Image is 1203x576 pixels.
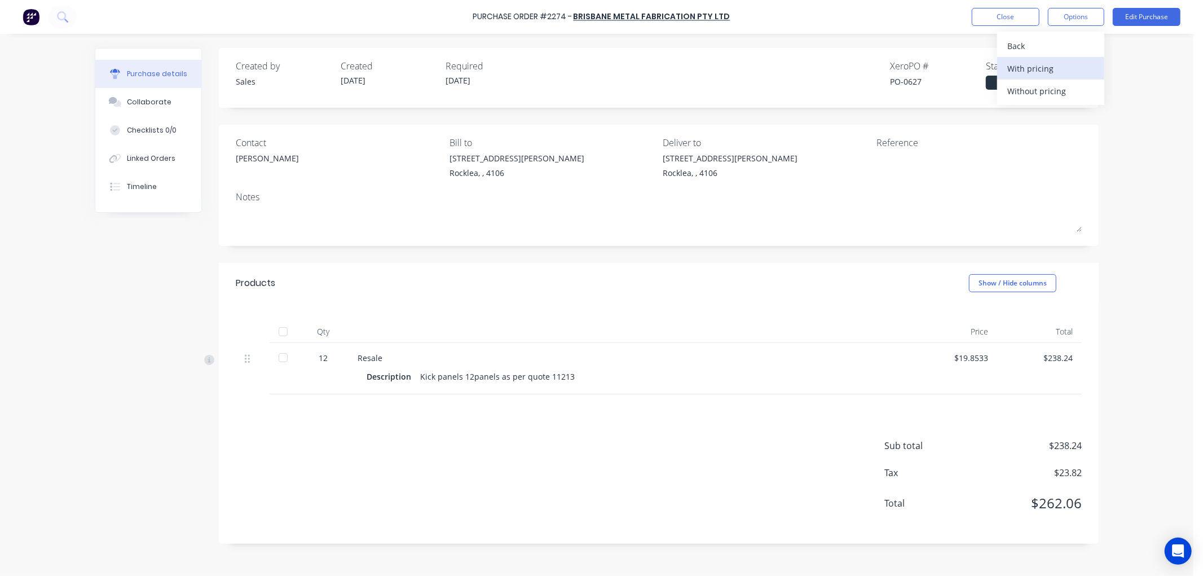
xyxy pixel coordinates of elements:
[986,76,1054,90] div: Submitted
[913,320,997,343] div: Price
[876,136,1082,150] div: Reference
[298,320,349,343] div: Qty
[663,152,798,164] div: [STREET_ADDRESS][PERSON_NAME]
[663,136,869,150] div: Deliver to
[236,59,332,73] div: Created by
[574,11,730,23] a: Brisbane Metal Fabrication Pty Ltd
[95,60,201,88] button: Purchase details
[1007,83,1094,99] div: Without pricing
[969,274,1056,292] button: Show / Hide columns
[95,144,201,173] button: Linked Orders
[969,439,1082,452] span: $238.24
[972,8,1039,26] button: Close
[1007,60,1094,77] div: With pricing
[358,352,904,364] div: Resale
[884,466,969,480] span: Tax
[127,97,171,107] div: Collaborate
[890,59,986,73] div: Xero PO #
[236,136,441,150] div: Contact
[450,152,584,164] div: [STREET_ADDRESS][PERSON_NAME]
[95,173,201,201] button: Timeline
[127,125,177,135] div: Checklists 0/0
[420,368,575,385] div: Kick panels 12panels as per quote 11213
[884,496,969,510] span: Total
[341,59,437,73] div: Created
[969,493,1082,513] span: $262.06
[922,352,988,364] div: $19.8533
[367,368,420,385] div: Description
[1113,8,1180,26] button: Edit Purchase
[127,153,175,164] div: Linked Orders
[236,152,299,164] div: [PERSON_NAME]
[473,11,572,23] div: Purchase Order #2274 -
[1007,38,1094,54] div: Back
[450,167,584,179] div: Rocklea, , 4106
[127,69,187,79] div: Purchase details
[997,320,1082,343] div: Total
[997,57,1104,80] button: With pricing
[236,190,1082,204] div: Notes
[997,80,1104,102] button: Without pricing
[986,59,1082,73] div: Status
[969,466,1082,480] span: $23.82
[23,8,39,25] img: Factory
[446,59,541,73] div: Required
[236,276,275,290] div: Products
[236,76,332,87] div: Sales
[450,136,655,150] div: Bill to
[95,116,201,144] button: Checklists 0/0
[1006,352,1073,364] div: $238.24
[307,352,340,364] div: 12
[1048,8,1104,26] button: Options
[127,182,157,192] div: Timeline
[95,88,201,116] button: Collaborate
[997,34,1104,57] button: Back
[884,439,969,452] span: Sub total
[1165,538,1192,565] div: Open Intercom Messenger
[890,76,986,87] div: PO-0627
[663,167,798,179] div: Rocklea, , 4106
